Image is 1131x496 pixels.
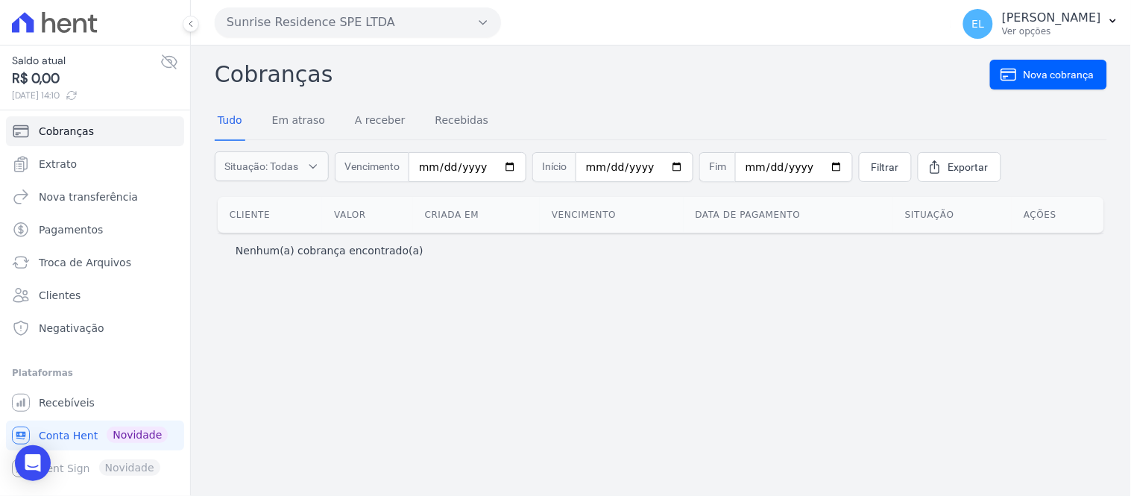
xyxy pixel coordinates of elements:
p: Nenhum(a) cobrança encontrado(a) [236,243,423,258]
span: R$ 0,00 [12,69,160,89]
th: Valor [322,197,412,233]
a: Troca de Arquivos [6,248,184,277]
a: Recebidas [432,102,492,141]
h2: Cobranças [215,57,990,91]
th: Situação [893,197,1012,233]
span: Troca de Arquivos [39,255,131,270]
span: Cobranças [39,124,94,139]
span: Filtrar [872,160,899,175]
span: Início [532,152,576,182]
a: A receber [352,102,409,141]
a: Conta Hent Novidade [6,421,184,451]
nav: Sidebar [12,116,178,483]
a: Recebíveis [6,388,184,418]
span: Novidade [107,427,168,443]
th: Vencimento [540,197,683,233]
p: [PERSON_NAME] [1002,10,1101,25]
button: Sunrise Residence SPE LTDA [215,7,501,37]
span: Conta Hent [39,428,98,443]
a: Exportar [918,152,1001,182]
th: Data de pagamento [684,197,894,233]
span: Pagamentos [39,222,103,237]
a: Cobranças [6,116,184,146]
span: [DATE] 14:10 [12,89,160,102]
a: Filtrar [859,152,912,182]
a: Nova cobrança [990,60,1107,90]
span: Extrato [39,157,77,172]
button: EL [PERSON_NAME] Ver opções [951,3,1131,45]
div: Plataformas [12,364,178,382]
th: Ações [1012,197,1104,233]
span: Nova transferência [39,189,138,204]
button: Situação: Todas [215,151,329,181]
p: Ver opções [1002,25,1101,37]
span: Situação: Todas [224,159,298,174]
span: EL [972,19,985,29]
span: Vencimento [335,152,409,182]
span: Saldo atual [12,53,160,69]
a: Negativação [6,313,184,343]
span: Exportar [948,160,989,175]
a: Em atraso [269,102,328,141]
span: Fim [699,152,735,182]
a: Nova transferência [6,182,184,212]
span: Nova cobrança [1024,67,1094,82]
span: Clientes [39,288,81,303]
a: Pagamentos [6,215,184,245]
div: Open Intercom Messenger [15,445,51,481]
a: Tudo [215,102,245,141]
a: Clientes [6,280,184,310]
a: Extrato [6,149,184,179]
span: Recebíveis [39,395,95,410]
th: Cliente [218,197,322,233]
span: Negativação [39,321,104,336]
th: Criada em [413,197,540,233]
